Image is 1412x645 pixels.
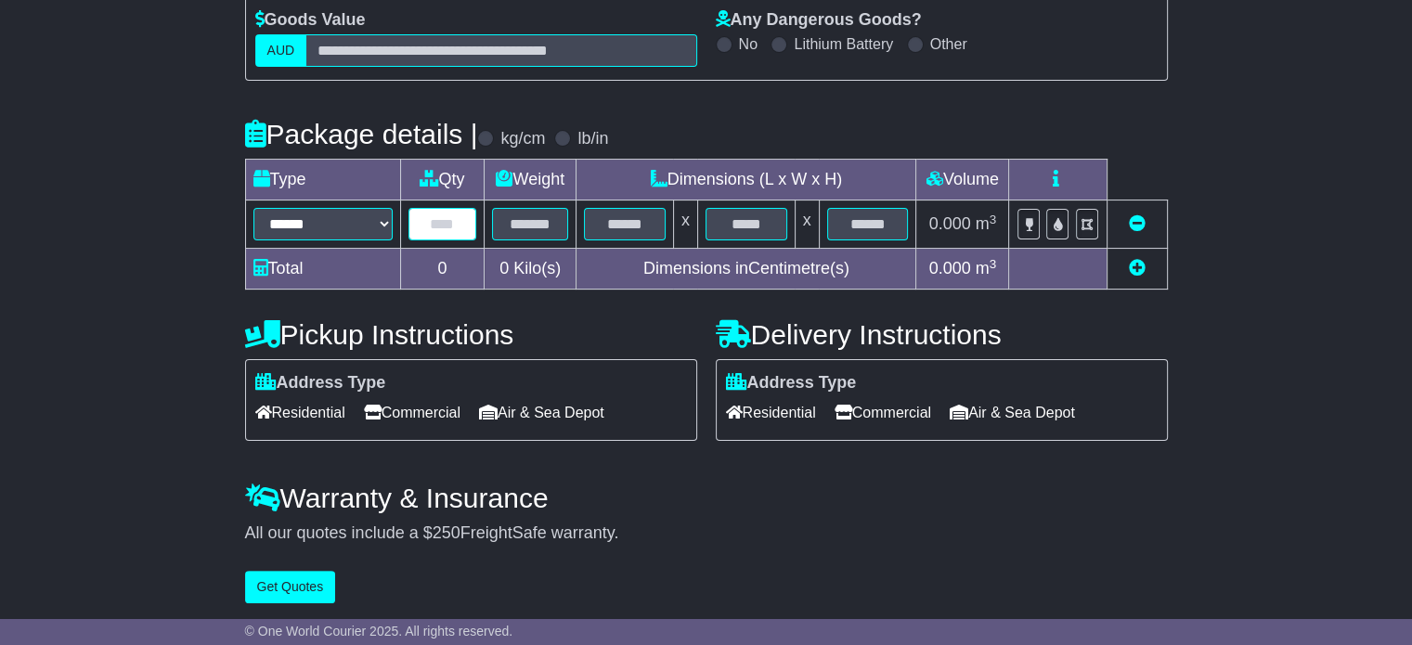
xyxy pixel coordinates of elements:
label: lb/in [577,129,608,149]
button: Get Quotes [245,571,336,603]
span: m [976,259,997,277]
span: 0.000 [929,214,971,233]
label: No [739,35,758,53]
h4: Warranty & Insurance [245,483,1168,513]
label: Address Type [726,373,857,393]
label: AUD [255,34,307,67]
label: Any Dangerous Goods? [716,10,922,31]
span: Commercial [835,398,931,427]
td: Weight [485,160,576,200]
span: Air & Sea Depot [479,398,604,427]
td: Type [245,160,400,200]
span: Residential [255,398,345,427]
label: Address Type [255,373,386,393]
span: Air & Sea Depot [950,398,1075,427]
label: Lithium Battery [794,35,893,53]
label: kg/cm [500,129,545,149]
sup: 3 [990,257,997,271]
h4: Pickup Instructions [245,319,697,350]
div: All our quotes include a $ FreightSafe warranty. [245,523,1168,544]
td: Total [245,249,400,290]
span: Commercial [364,398,460,427]
td: x [673,200,697,249]
h4: Package details | [245,119,478,149]
td: Qty [400,160,485,200]
h4: Delivery Instructions [716,319,1168,350]
td: 0 [400,249,485,290]
sup: 3 [990,213,997,226]
td: Kilo(s) [485,249,576,290]
a: Add new item [1129,259,1146,277]
span: © One World Courier 2025. All rights reserved. [245,624,513,639]
span: 0 [499,259,509,277]
td: Dimensions in Centimetre(s) [576,249,916,290]
a: Remove this item [1129,214,1146,233]
td: x [795,200,819,249]
span: Residential [726,398,816,427]
td: Dimensions (L x W x H) [576,160,916,200]
span: 0.000 [929,259,971,277]
span: 250 [433,523,460,542]
label: Goods Value [255,10,366,31]
td: Volume [916,160,1009,200]
span: m [976,214,997,233]
label: Other [930,35,967,53]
